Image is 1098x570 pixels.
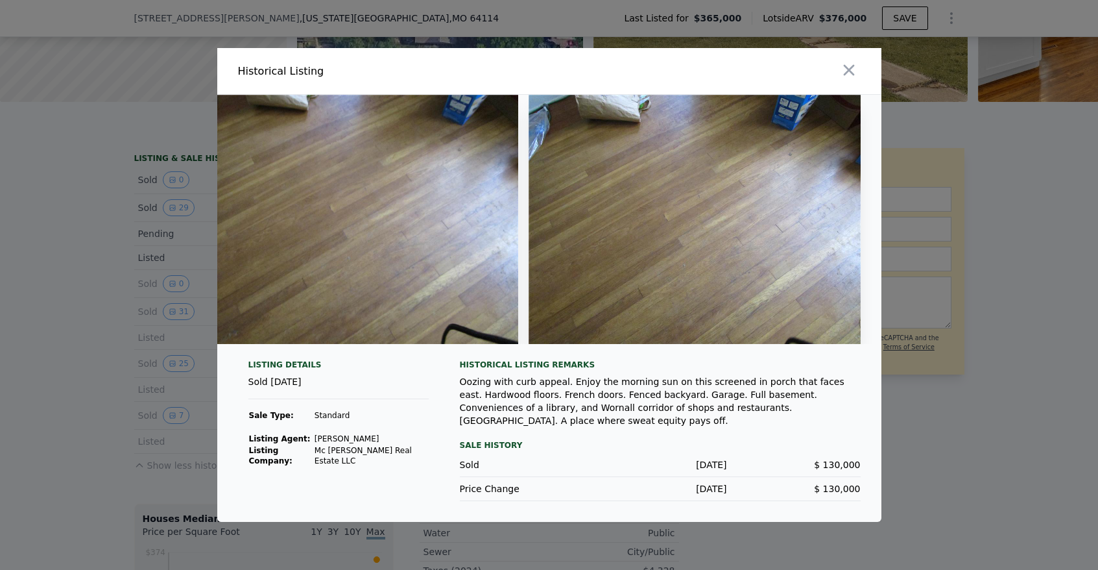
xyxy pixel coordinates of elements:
span: $ 130,000 [814,460,860,470]
strong: Sale Type: [249,411,294,420]
span: $ 130,000 [814,484,860,494]
div: Sale History [460,438,861,453]
div: Listing Details [248,360,429,375]
td: Standard [314,410,429,421]
div: Price Change [460,482,593,495]
div: Oozing with curb appeal. Enjoy the morning sun on this screened in porch that faces east. Hardwoo... [460,375,861,427]
div: [DATE] [593,458,727,471]
div: Historical Listing [238,64,544,79]
td: [PERSON_NAME] [314,433,429,445]
div: Sold [DATE] [248,375,429,399]
div: Historical Listing remarks [460,360,861,370]
strong: Listing Agent: [249,434,311,443]
img: Property Img [529,95,861,344]
strong: Listing Company: [249,446,292,465]
td: Mc [PERSON_NAME] Real Estate LLC [314,445,429,467]
img: Property Img [186,95,518,344]
div: Sold [460,458,593,471]
div: [DATE] [593,482,727,495]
